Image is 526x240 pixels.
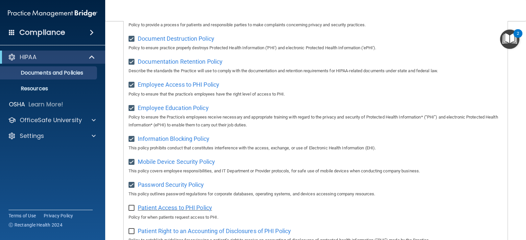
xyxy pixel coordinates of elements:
a: HIPAA [8,53,95,61]
span: Document Destruction Policy [138,35,214,42]
p: Policy to ensure practice properly destroys Protected Health Information ('PHI') and electronic P... [129,44,503,52]
span: Password Security Policy [138,181,204,188]
p: HIPAA [20,53,36,61]
a: Terms of Use [9,212,36,219]
a: Settings [8,132,96,140]
p: Policy to ensure that the practice's employees have the right level of access to PHI. [129,90,503,98]
span: Patient Access to PHI Policy [138,204,212,211]
a: Privacy Policy [44,212,73,219]
p: Describe the standards the Practice will use to comply with the documentation and retention requi... [129,67,503,75]
span: Documentation Retention Policy [138,58,223,65]
p: Resources [4,85,94,92]
span: Ⓒ Rectangle Health 2024 [9,222,62,228]
p: Learn More! [29,100,63,108]
span: Employee Access to PHI Policy [138,81,219,88]
h4: Compliance [19,28,65,37]
p: This policy covers employee responsibilities, and IT Department or Provider protocols, for safe u... [129,167,503,175]
p: OSHA [9,100,25,108]
p: OfficeSafe University [20,116,82,124]
p: Settings [20,132,44,140]
a: OfficeSafe University [8,116,96,124]
img: PMB logo [8,7,97,20]
button: Open Resource Center, 2 new notifications [500,30,519,49]
span: Information Blocking Policy [138,135,209,142]
span: Employee Education Policy [138,104,209,111]
p: Documents and Policies [4,70,94,76]
span: Mobile Device Security Policy [138,158,215,165]
p: Policy to ensure the Practice's employees receive necessary and appropriate training with regard ... [129,113,503,129]
p: Policy for when patients request access to PHI. [129,213,503,221]
p: Policy to provide a process for patients and responsible parties to make complaints concerning pr... [129,21,503,29]
p: This policy prohibits conduct that constitutes interference with the access, exchange, or use of ... [129,144,503,152]
p: This policy outlines password regulations for corporate databases, operating systems, and devices... [129,190,503,198]
div: 2 [517,33,519,42]
span: Patient Right to an Accounting of Disclosures of PHI Policy [138,228,291,234]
